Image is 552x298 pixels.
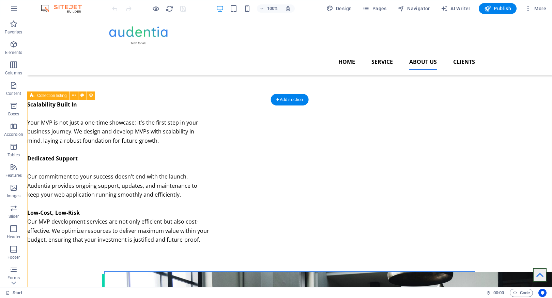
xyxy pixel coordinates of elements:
[4,132,23,137] p: Accordion
[7,152,20,158] p: Tables
[166,5,173,13] i: Reload page
[522,3,549,14] button: More
[525,5,546,12] span: More
[267,4,278,13] h6: 100%
[7,234,20,240] p: Header
[493,289,504,297] span: 00 00
[324,3,355,14] button: Design
[257,4,281,13] button: 100%
[285,5,291,12] i: On resize automatically adjust zoom level to fit chosen device.
[513,289,530,297] span: Code
[479,3,517,14] button: Publish
[7,193,21,199] p: Images
[6,91,21,96] p: Content
[5,173,22,178] p: Features
[398,5,430,12] span: Navigator
[165,4,173,13] button: reload
[5,29,22,35] p: Favorites
[395,3,433,14] button: Navigator
[8,111,19,117] p: Boxes
[441,5,471,12] span: AI Writer
[438,3,473,14] button: AI Writer
[39,4,90,13] img: Editor Logo
[363,5,386,12] span: Pages
[498,290,499,295] span: :
[5,70,22,76] p: Columns
[7,255,20,260] p: Footer
[510,289,533,297] button: Code
[5,50,22,55] p: Elements
[324,3,355,14] div: Design (Ctrl+Alt+Y)
[271,94,309,105] div: + Add section
[486,289,504,297] h6: Session time
[326,5,352,12] span: Design
[7,275,20,281] p: Forms
[484,5,511,12] span: Publish
[152,4,160,13] button: Click here to leave preview mode and continue editing
[538,289,547,297] button: Usercentrics
[360,3,389,14] button: Pages
[37,94,67,98] span: Collection listing
[5,289,22,297] a: Click to cancel selection. Double-click to open Pages
[9,214,19,219] p: Slider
